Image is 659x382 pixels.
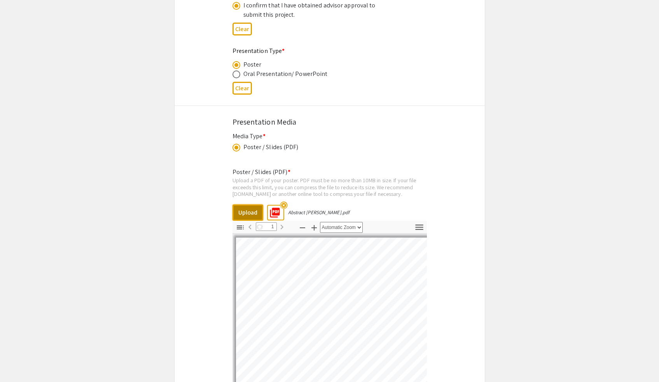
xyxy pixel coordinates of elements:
[243,1,379,19] div: I confirm that I have obtained advisor approval to submit this project.
[232,82,252,95] button: Clear
[232,23,252,35] button: Clear
[243,69,328,79] div: Oral Presentation/ PowerPoint
[6,347,33,376] iframe: Chat
[267,204,278,216] mat-icon: picture_as_pdf
[232,168,290,176] mat-label: Poster / Slides (PDF)
[232,204,263,221] button: Upload
[413,222,426,233] button: Tools
[232,132,266,140] mat-label: Media Type
[232,47,285,55] mat-label: Presentation Type
[234,222,247,233] button: Toggle Sidebar
[232,177,427,197] div: Upload a PDF of your poster. PDF must be no more than 10MB in size. If your file exceeds this lim...
[296,222,309,233] button: Zoom Out
[256,222,277,231] input: Page
[308,222,321,233] button: Zoom In
[275,221,288,232] button: Next Page
[243,143,299,152] div: Poster / Slides (PDF)
[232,116,427,128] div: Presentation Media
[280,201,287,209] mat-icon: highlight_off
[243,60,262,69] div: Poster
[320,222,363,233] select: Zoom
[288,209,350,216] div: Abstract [PERSON_NAME].pdf
[243,221,257,232] button: Previous Page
